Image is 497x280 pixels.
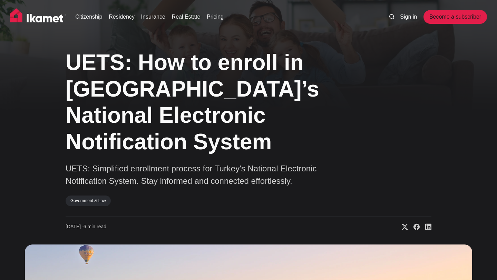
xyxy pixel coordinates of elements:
[109,13,135,21] a: Residency
[75,13,102,21] a: Citizenship
[423,10,487,24] a: Become a subscriber
[66,196,111,206] a: Government & Law
[172,13,201,21] a: Real Estate
[141,13,165,21] a: Insurance
[66,224,84,229] span: [DATE] ∙
[420,223,431,230] a: Share on Linkedin
[396,223,408,230] a: Share on X
[207,13,224,21] a: Pricing
[66,49,355,155] h1: UETS: How to enroll in [GEOGRAPHIC_DATA]’s National Electronic Notification System
[408,223,420,230] a: Share on Facebook
[10,8,67,26] img: Ikamet home
[66,223,106,230] time: 6 min read
[66,162,335,187] p: UETS: Simplified enrollment process for Turkey's National Electronic Notification System. Stay in...
[400,13,417,21] a: Sign in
